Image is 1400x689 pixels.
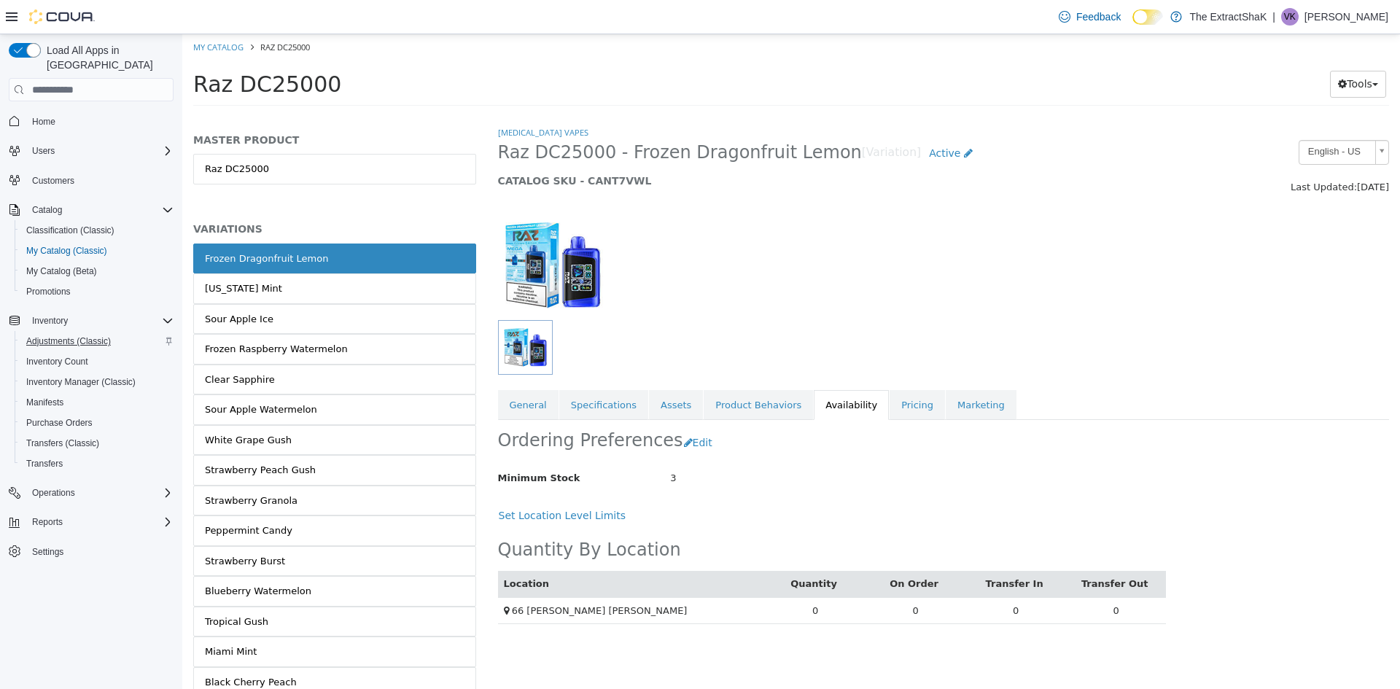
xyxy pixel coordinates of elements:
span: Inventory Count [26,356,88,367]
a: Specifications [377,356,466,386]
span: Purchase Orders [20,414,174,432]
h2: Ordering Preferences [316,395,501,418]
button: Reports [3,512,179,532]
span: VK [1284,8,1296,26]
button: Promotions [15,281,179,302]
span: Settings [26,542,174,561]
td: 0 [884,563,984,590]
div: [US_STATE] Mint [23,247,100,262]
span: My Catalog (Beta) [26,265,97,277]
span: Promotions [26,286,71,297]
a: Purchase Orders [20,414,98,432]
button: Inventory Count [15,351,179,372]
button: Tools [1148,36,1204,63]
span: Raz DC25000 [11,37,159,63]
a: Manifests [20,394,69,411]
button: Settings [3,541,179,562]
a: Raz DC25000 [11,120,294,150]
img: Cova [29,9,95,24]
button: Inventory [3,311,179,331]
span: Manifests [26,397,63,408]
span: Inventory Count [20,353,174,370]
span: Transfers [20,455,174,472]
span: Inventory Manager (Classic) [20,373,174,391]
span: Purchase Orders [26,417,93,429]
span: Users [26,142,174,160]
span: Classification (Classic) [26,225,114,236]
span: Customers [26,171,174,190]
a: Inventory Count [20,353,94,370]
span: Adjustments (Classic) [26,335,111,347]
a: [MEDICAL_DATA] Vapes [316,93,406,104]
span: Raz DC25000 [78,7,128,18]
span: My Catalog (Classic) [26,245,107,257]
div: Black Cherry Peach [23,641,114,655]
button: Transfers (Classic) [15,433,179,454]
button: Inventory Manager (Classic) [15,372,179,392]
h5: MASTER PRODUCT [11,99,294,112]
div: Blueberry Watermelon [23,550,129,564]
a: My Catalog (Classic) [20,242,113,260]
h5: VARIATIONS [11,188,294,201]
td: 0 [583,563,683,590]
button: Location [322,542,370,557]
button: My Catalog (Beta) [15,261,179,281]
div: Frozen Raspberry Watermelon [23,308,166,322]
span: Raz DC25000 - Frozen Dragonfruit Lemon [316,107,680,130]
small: [Variation] [680,113,739,125]
span: Reports [32,516,63,528]
a: Transfers [20,455,69,472]
div: Clear Sapphire [23,338,93,353]
button: Catalog [26,201,68,219]
span: Settings [32,546,63,558]
span: Users [32,145,55,157]
p: [PERSON_NAME] [1304,8,1388,26]
span: Promotions [20,283,174,300]
a: Settings [26,543,69,561]
span: Inventory Manager (Classic) [26,376,136,388]
p: The ExtractShaK [1189,8,1267,26]
span: Transfers (Classic) [20,435,174,452]
button: Set Location Level Limits [316,468,452,495]
a: Pricing [707,356,763,386]
div: Sour Apple Ice [23,278,91,292]
span: Last Updated: [1108,147,1175,158]
button: Classification (Classic) [15,220,179,241]
a: Availability [631,356,707,386]
span: My Catalog (Beta) [20,262,174,280]
button: Users [3,141,179,161]
span: Transfers (Classic) [26,437,99,449]
button: Operations [3,483,179,503]
a: Product Behaviors [521,356,631,386]
div: Vito Knowles [1281,8,1299,26]
div: Strawberry Burst [23,520,103,534]
p: | [1272,8,1275,26]
span: Home [26,112,174,130]
input: Dark Mode [1132,9,1163,25]
span: Catalog [26,201,174,219]
button: Inventory [26,312,74,330]
a: My Catalog [11,7,61,18]
span: Inventory [32,315,68,327]
td: 0 [783,563,884,590]
button: Adjustments (Classic) [15,331,179,351]
button: Transfers [15,454,179,474]
button: Edit [501,395,538,422]
a: Transfer In [804,544,864,555]
span: 3 [488,438,494,449]
div: Sour Apple Watermelon [23,368,135,383]
a: Transfers (Classic) [20,435,105,452]
a: Classification (Classic) [20,222,120,239]
a: Assets [467,356,521,386]
button: Customers [3,170,179,191]
span: Dark Mode [1132,25,1133,26]
span: Feedback [1076,9,1121,24]
span: Catalog [32,204,62,216]
a: General [316,356,376,386]
span: Load All Apps in [GEOGRAPHIC_DATA] [41,43,174,72]
a: Home [26,113,61,131]
span: Customers [32,175,74,187]
span: Operations [26,484,174,502]
a: My Catalog (Beta) [20,262,103,280]
div: Peppermint Candy [23,489,110,504]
